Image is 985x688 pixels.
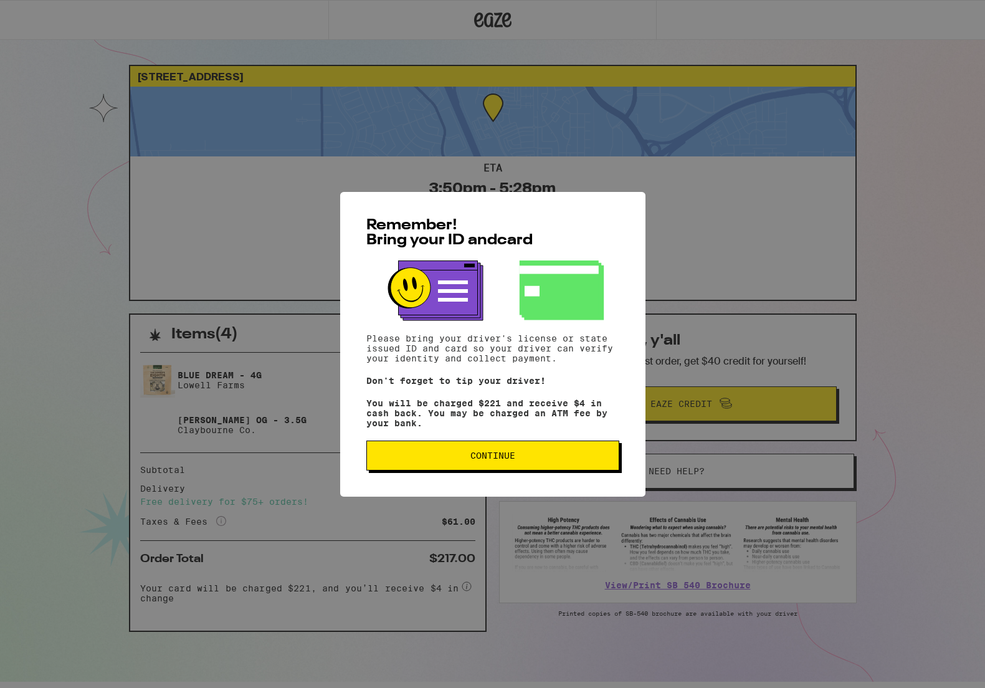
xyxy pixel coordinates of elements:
[366,376,619,386] p: Don't forget to tip your driver!
[366,333,619,363] p: Please bring your driver's license or state issued ID and card so your driver can verify your ide...
[366,398,619,428] p: You will be charged $221 and receive $4 in cash back. You may be charged an ATM fee by your bank.
[7,9,90,19] span: Hi. Need any help?
[366,218,533,248] span: Remember! Bring your ID and card
[470,451,515,460] span: Continue
[366,441,619,471] button: Continue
